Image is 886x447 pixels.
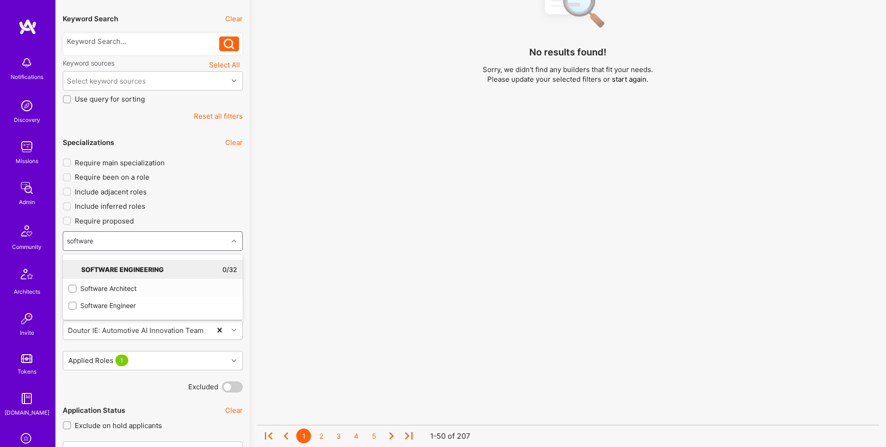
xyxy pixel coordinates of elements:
[232,79,236,83] i: icon Chevron
[18,179,36,197] img: admin teamwork
[75,158,165,168] span: Require main specialization
[16,156,38,166] div: Missions
[19,197,35,207] div: Admin
[63,14,118,24] div: Keyword Search
[188,382,218,392] span: Excluded
[14,115,40,125] div: Discovery
[483,65,653,74] p: Sorry, we didn't find any builders that fit your needs.
[21,354,32,363] img: tokens
[225,405,243,415] button: Clear
[68,301,237,310] div: Software Engineer
[16,265,38,287] img: Architects
[18,97,36,115] img: discovery
[529,47,606,58] h4: No results found!
[18,18,37,35] img: logo
[222,260,237,279] div: 0 / 32
[75,187,147,197] span: Include adjacent roles
[232,358,236,363] i: icon Chevron
[483,74,653,84] p: Please update your selected filters or .
[349,429,364,443] div: 4
[81,265,174,274] div: Software Engineering
[18,54,36,72] img: bell
[314,429,329,443] div: 2
[66,354,132,367] div: Applied Roles
[63,138,114,147] div: Specializations
[206,59,243,71] button: Select All
[75,216,134,226] span: Require proposed
[430,431,470,441] div: 1-50 of 207
[68,325,204,335] div: Doutor IE: Automotive AI Innovation Team
[232,328,236,332] i: icon Chevron
[18,138,36,156] img: teamwork
[5,408,49,417] div: [DOMAIN_NAME]
[63,59,114,67] label: Keyword sources
[225,138,243,147] button: Clear
[75,94,145,104] span: Use query for sorting
[11,72,43,82] div: Notifications
[331,429,346,443] div: 3
[14,287,40,296] div: Architects
[75,201,145,211] span: Include inferred roles
[75,172,150,182] span: Require been on a role
[63,405,125,415] div: Application Status
[366,429,381,443] div: 5
[68,284,237,293] div: Software Architect
[75,421,162,430] span: Exclude on hold applicants
[20,328,34,338] div: Invite
[232,239,236,243] i: icon Chevron
[296,429,311,443] div: 1
[67,76,146,86] div: Select keyword sources
[18,309,36,328] img: Invite
[12,242,42,252] div: Community
[612,74,647,84] button: start again
[18,389,36,408] img: guide book
[115,355,128,366] span: 1
[225,14,243,24] button: Clear
[18,367,36,376] div: Tokens
[194,111,243,121] button: Reset all filters
[224,39,234,49] i: icon Search
[168,267,174,273] i: icon ArrowUp
[16,220,38,242] img: Community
